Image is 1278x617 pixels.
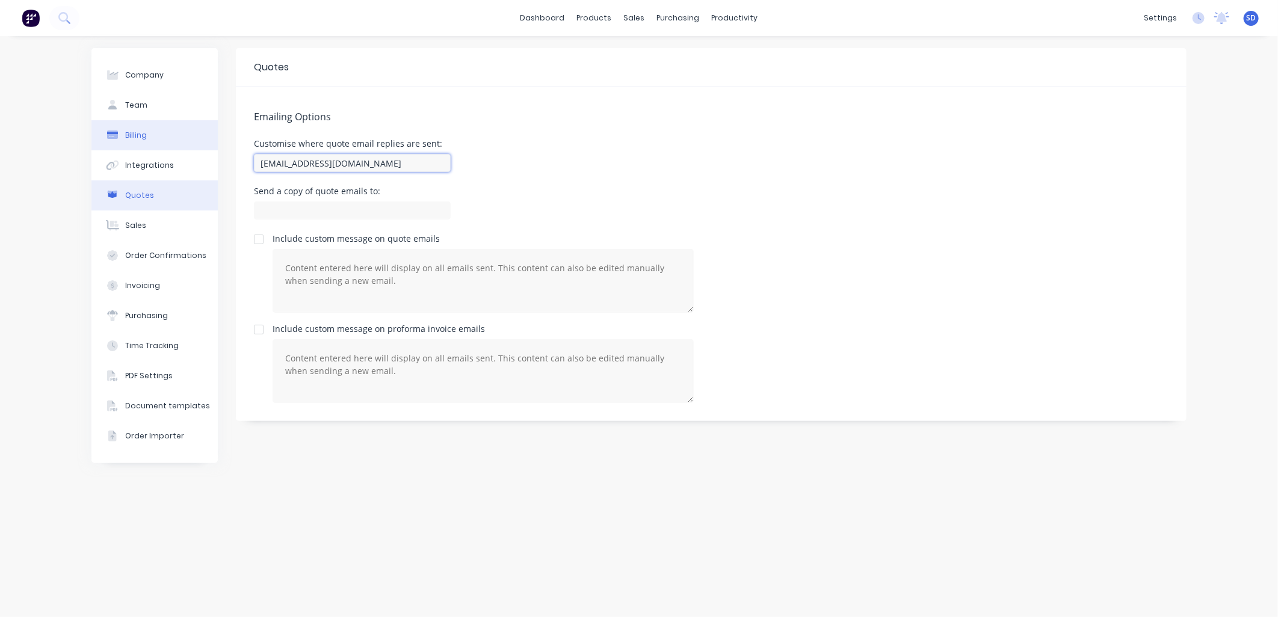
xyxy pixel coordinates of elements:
div: products [571,9,618,27]
div: Integrations [125,160,174,171]
div: Include custom message on quote emails [273,235,469,243]
button: Team [91,90,218,120]
button: Order Confirmations [91,241,218,271]
h5: Emailing Options [254,111,1168,123]
button: Order Importer [91,421,218,451]
img: Factory [22,9,40,27]
div: Invoicing [125,280,160,291]
div: Customise where quote email replies are sent: [254,140,451,148]
button: Document templates [91,391,218,421]
a: dashboard [514,9,571,27]
div: Quotes [125,190,154,201]
button: PDF Settings [91,361,218,391]
button: Quotes [91,180,218,210]
div: Order Confirmations [125,250,206,261]
button: Billing [91,120,218,150]
button: Company [91,60,218,90]
div: Sales [125,220,146,231]
button: Purchasing [91,301,218,331]
div: Company [125,70,164,81]
span: SD [1247,13,1256,23]
div: Order Importer [125,431,184,441]
div: settings [1138,9,1183,27]
div: Billing [125,130,147,141]
div: Purchasing [125,310,168,321]
button: Sales [91,210,218,241]
div: Document templates [125,401,210,411]
div: Quotes [254,60,289,75]
div: purchasing [651,9,706,27]
button: Integrations [91,150,218,180]
div: Send a copy of quote emails to: [254,187,451,195]
div: Include custom message on proforma invoice emails [273,325,485,333]
div: sales [618,9,651,27]
div: productivity [706,9,764,27]
button: Invoicing [91,271,218,301]
div: PDF Settings [125,370,173,381]
div: Team [125,100,147,111]
div: Time Tracking [125,340,179,351]
button: Time Tracking [91,331,218,361]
